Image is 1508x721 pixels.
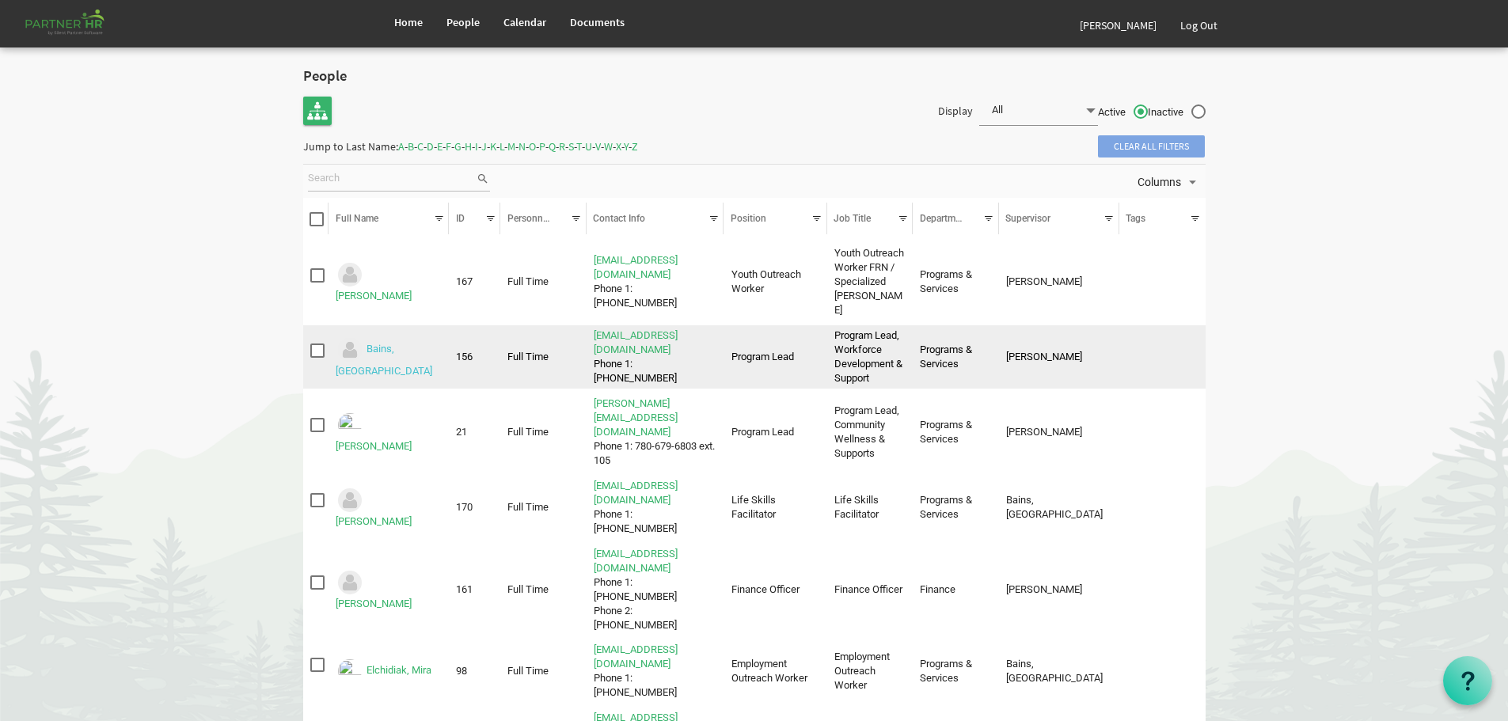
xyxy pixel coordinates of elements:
td: amy@theopendoors.caPhone 1: 780-679-6803 ext. 105 is template cell column header Contact Info [587,393,724,471]
span: People [446,15,480,29]
td: column header Tags [1119,639,1206,703]
td: Garcia, Mylene column header Supervisor [999,325,1119,389]
img: Emp-3318ea45-47e5-4a97-b3ed-e0c499d54a87.png [336,411,364,439]
a: [EMAIL_ADDRESS][DOMAIN_NAME] [594,643,678,670]
td: fernandod@theopendoors.caPhone 1: 780-679-6803 ext 108Phone 2: 780-678-6130 is template cell colu... [587,544,724,636]
a: [EMAIL_ADDRESS][DOMAIN_NAME] [594,548,678,574]
td: Bains, Anchilla column header Supervisor [999,639,1119,703]
td: Cox, Deanna is template cell column header Full Name [329,476,449,539]
span: Y [624,139,629,154]
input: Search [308,167,476,191]
td: checkbox [303,476,329,539]
td: 161 column header ID [449,544,500,636]
img: Could not locate image [336,336,364,364]
td: Cardinal, Amy column header Supervisor [999,244,1119,321]
span: P [539,139,545,154]
td: Finance Officer column header Job Title [827,544,914,636]
span: G [454,139,462,154]
td: Elchidiak, Mira is template cell column header Full Name [329,639,449,703]
td: Full Time column header Personnel Type [500,325,587,389]
td: Finance Officer column header Position [724,544,826,636]
a: [EMAIL_ADDRESS][DOMAIN_NAME] [594,329,678,355]
td: column header Tags [1119,244,1206,321]
td: megana@theopendoors.caPhone 1: 780-360-3868 is template cell column header Contact Info [587,244,724,321]
span: Calendar [503,15,546,29]
span: Display [938,104,973,118]
span: R [559,139,565,154]
td: Life Skills Facilitator column header Position [724,476,826,539]
td: Full Time column header Personnel Type [500,244,587,321]
a: [PERSON_NAME] [336,515,412,527]
div: Jump to Last Name: - - - - - - - - - - - - - - - - - - - - - - - - - [303,134,638,159]
span: Supervisor [1005,213,1050,224]
span: Contact Info [593,213,645,224]
td: checkbox [303,544,329,636]
span: Z [632,139,638,154]
img: org-chart.svg [307,101,328,121]
span: search [476,170,490,188]
td: Full Time column header Personnel Type [500,476,587,539]
td: Life Skills Facilitator column header Job Title [827,476,914,539]
img: Could not locate image [336,260,364,289]
td: Adkins, Megan is template cell column header Full Name [329,244,449,321]
a: Elchidiak, Mira [367,665,431,677]
span: K [490,139,496,154]
td: checkbox [303,325,329,389]
td: 170 column header ID [449,476,500,539]
img: Could not locate image [336,568,364,597]
span: W [604,139,613,154]
span: Documents [570,15,625,29]
td: column header Tags [1119,544,1206,636]
span: A [398,139,405,154]
a: [PERSON_NAME] [336,440,412,452]
span: H [465,139,472,154]
span: Clear all filters [1098,135,1205,157]
td: Employment Outreach Worker column header Job Title [827,639,914,703]
td: Programs & Services column header Departments [913,476,999,539]
span: J [481,139,487,154]
td: Finance column header Departments [913,544,999,636]
td: checkbox [303,393,329,471]
td: Full Time column header Personnel Type [500,639,587,703]
td: column header Tags [1119,476,1206,539]
td: Employment Outreach Worker column header Position [724,639,826,703]
span: Personnel Type [507,213,573,224]
span: E [437,139,443,154]
span: Home [394,15,423,29]
td: checkbox [303,244,329,321]
span: B [408,139,414,154]
div: Columns [1135,165,1203,198]
a: Organisation Chart [303,97,332,125]
span: Departments [920,213,974,224]
td: mirae@theopendoors.caPhone 1: 780-679-6803 is template cell column header Contact Info [587,639,724,703]
td: 167 column header ID [449,244,500,321]
td: Solomon, Rahul column header Supervisor [999,544,1119,636]
a: [EMAIL_ADDRESS][DOMAIN_NAME] [594,480,678,506]
td: column header Tags [1119,325,1206,389]
span: D [427,139,434,154]
div: Search [306,165,493,198]
span: Q [549,139,556,154]
img: Emp-db86dcfa-a4b5-423b-9310-dea251513417.png [336,657,364,685]
td: Full Time column header Personnel Type [500,544,587,636]
td: Program Lead column header Position [724,325,826,389]
img: Could not locate image [336,486,364,514]
a: [PERSON_NAME] [1068,3,1168,47]
span: Full Name [336,213,378,224]
span: L [500,139,504,154]
span: M [507,139,515,154]
td: Bains, Anchilla column header Supervisor [999,476,1119,539]
td: Programs & Services column header Departments [913,639,999,703]
td: 21 column header ID [449,393,500,471]
td: 98 column header ID [449,639,500,703]
td: deannac@theopendoors.caPhone 1: 780-679-8836 is template cell column header Contact Info [587,476,724,539]
span: V [595,139,601,154]
span: S [568,139,574,154]
td: Programs & Services column header Departments [913,393,999,471]
span: Tags [1126,213,1145,224]
span: C [417,139,424,154]
td: Domingo, Fernando is template cell column header Full Name [329,544,449,636]
span: Inactive [1148,105,1206,120]
td: Programs & Services column header Departments [913,325,999,389]
td: Programs & Services column header Departments [913,244,999,321]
